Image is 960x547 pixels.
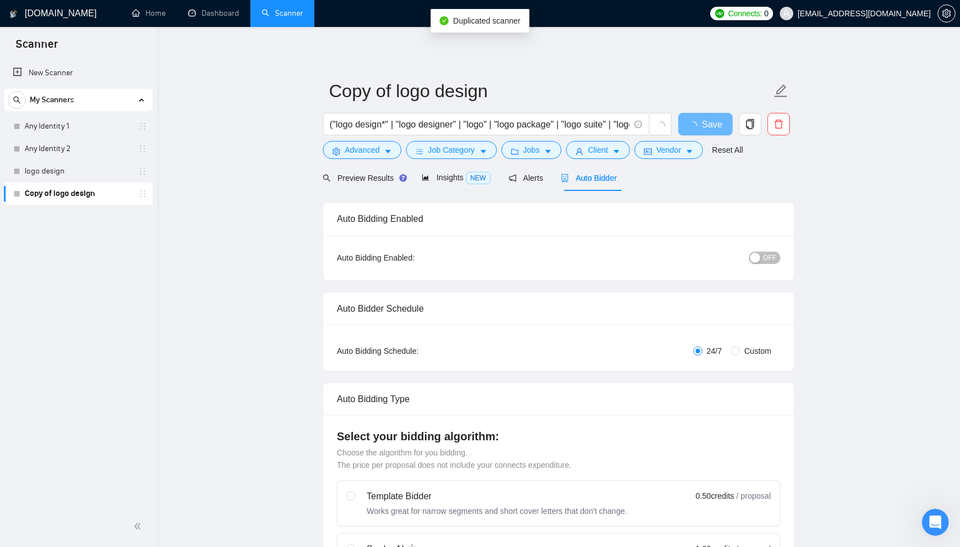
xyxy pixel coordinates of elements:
[8,96,25,104] span: search
[18,187,39,196] a: Линк
[544,147,552,156] span: caret-down
[415,147,423,156] span: bars
[406,141,496,159] button: barsJob Categorycaret-down
[422,173,490,182] span: Insights
[678,113,733,135] button: Save
[188,8,239,18] a: dashboardDashboard
[337,345,484,357] div: Auto Bidding Schedule:
[323,174,331,182] span: search
[696,490,734,502] span: 0.50 credits
[103,318,122,337] button: Scroll to bottom
[612,147,620,156] span: caret-down
[53,368,62,377] button: Добавить вложение
[40,268,216,303] div: [PERSON_NAME], спасибо буду тестить
[17,368,26,377] button: Средство выбора эмодзи
[323,174,404,183] span: Preview Results
[8,91,26,109] button: search
[337,448,572,469] span: Choose the algorithm for you bidding. The price per proposal does not include your connects expen...
[523,144,540,156] span: Jobs
[634,121,642,128] span: info-circle
[330,117,629,131] input: Search Freelance Jobs...
[35,368,44,377] button: Средство выбора GIF-файла
[398,173,408,183] div: Tooltip anchor
[25,115,131,138] a: Any Identity 1
[337,429,780,444] h4: Select your bidding algorithm:
[575,147,583,156] span: user
[25,183,131,205] a: Copy of logo design
[422,174,429,181] span: area-chart
[702,117,722,131] span: Save
[49,275,207,297] div: [PERSON_NAME], спасибо буду тестить
[763,252,776,264] span: OFF
[25,160,131,183] a: logo design
[32,13,50,31] img: Profile image for AI Assistant from GigRadar 📡
[561,174,569,182] span: robot
[138,122,147,131] span: holder
[688,121,702,130] span: loading
[4,89,153,205] li: My Scanners
[13,62,144,84] a: New Scanner
[634,141,703,159] button: idcardVendorcaret-down
[561,174,616,183] span: Auto Bidder
[54,4,175,22] h1: AI Assistant from GigRadar 📡
[9,313,184,370] div: Не за что, в случае чего - обращайтесь или свободно букайте созвон для полной консультации с ваши...
[453,16,520,25] span: Duplicated scanner
[715,9,724,18] img: upwork-logo.png
[54,22,172,39] p: Наша команда также может помочь
[774,84,788,98] span: edit
[656,144,681,156] span: Vendor
[384,147,392,156] span: caret-down
[922,509,949,536] iframe: Intercom live chat
[767,113,790,135] button: delete
[588,144,608,156] span: Client
[739,119,761,129] span: copy
[71,368,80,377] button: Start recording
[10,5,17,23] img: logo
[138,189,147,198] span: holder
[938,9,956,18] a: setting
[4,62,153,84] li: New Scanner
[737,490,771,502] span: / proposal
[9,268,216,312] div: artimixov@gmail.com говорит…
[685,147,693,156] span: caret-down
[134,521,145,532] span: double-left
[938,9,955,18] span: setting
[18,320,175,363] div: Не за что, в случае чего - обращайтесь или свободно букайте созвон для полной консультации с ваши...
[501,141,562,159] button: folderJobscaret-down
[466,172,491,184] span: NEW
[509,174,543,183] span: Alerts
[7,36,67,60] span: Scanner
[440,16,449,25] span: check-circle
[938,4,956,22] button: setting
[739,113,761,135] button: copy
[138,144,147,153] span: holder
[644,147,652,156] span: idcard
[138,167,147,176] span: holder
[337,203,780,235] div: Auto Bidding Enabled
[768,119,789,129] span: delete
[25,138,131,160] a: Any Identity 2
[428,144,474,156] span: Job Category
[511,147,519,156] span: folder
[193,363,211,381] button: Отправить сообщение…
[740,345,776,357] span: Custom
[728,7,762,20] span: Connects:
[323,141,401,159] button: settingAdvancedcaret-down
[7,11,29,33] button: go back
[30,89,74,111] span: My Scanners
[655,121,665,131] span: loading
[176,11,197,33] button: Главная
[337,252,484,264] div: Auto Bidding Enabled:
[783,10,790,17] span: user
[197,11,217,31] div: Закрыть
[10,344,215,363] textarea: Ваше сообщение...
[337,293,780,325] div: Auto Bidder Schedule
[712,144,743,156] a: Reset All
[345,144,380,156] span: Advanced
[509,174,516,182] span: notification
[9,313,216,379] div: Dima говорит…
[132,8,166,18] a: homeHome
[18,120,175,252] div: По поводу сессии, онбординг есть разовый, но вы всегда можете забукать дополнительный звонок с ва...
[764,7,769,20] span: 0
[262,8,303,18] a: searchScanner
